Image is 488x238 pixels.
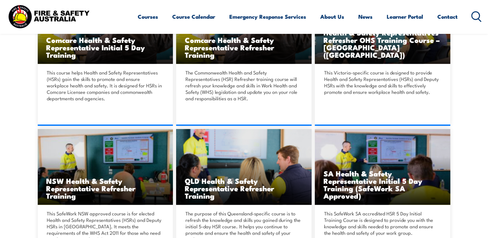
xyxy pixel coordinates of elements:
[184,36,303,58] h3: Comcare Health & Safety Representative Refresher Training
[184,177,303,199] h3: QLD Health & Safety Representative Refresher Training
[46,177,165,199] h3: NSW Health & Safety Representative Refresher Training
[172,8,215,25] a: Course Calendar
[358,8,373,25] a: News
[176,129,312,205] a: QLD Health & Safety Representative Refresher Training
[315,129,450,205] img: SA Health & Safety Representative Initial 5 Day Training (SafeWork SA Approved)
[46,36,165,58] h3: Comcare Health & Safety Representative Initial 5 Day Training
[320,8,344,25] a: About Us
[437,8,458,25] a: Contact
[387,8,423,25] a: Learner Portal
[323,29,442,58] h3: Health & Safety Representatives Refresher OHS Training Course – [GEOGRAPHIC_DATA] ([GEOGRAPHIC_DA...
[324,210,439,236] p: This SafeWork SA accredited HSR 5 Day Initial Training Course is designed to provide you with the...
[324,69,439,95] p: This Victoria-specific course is designed to provide Health and Safety Representatives (HSRs) and...
[47,69,162,102] p: This course helps Health and Safety Representatives (HSRs) gain the skills to promote and ensure ...
[138,8,158,25] a: Courses
[38,129,173,205] img: NSW Health & Safety Representative Refresher Training
[176,129,312,205] img: QLD Health & Safety Representative Refresher TRAINING
[185,69,301,102] p: The Commonwealth Health and Safety Representatives (HSR) Refresher training course will refresh y...
[229,8,306,25] a: Emergency Response Services
[323,170,442,199] h3: SA Health & Safety Representative Initial 5 Day Training (SafeWork SA Approved)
